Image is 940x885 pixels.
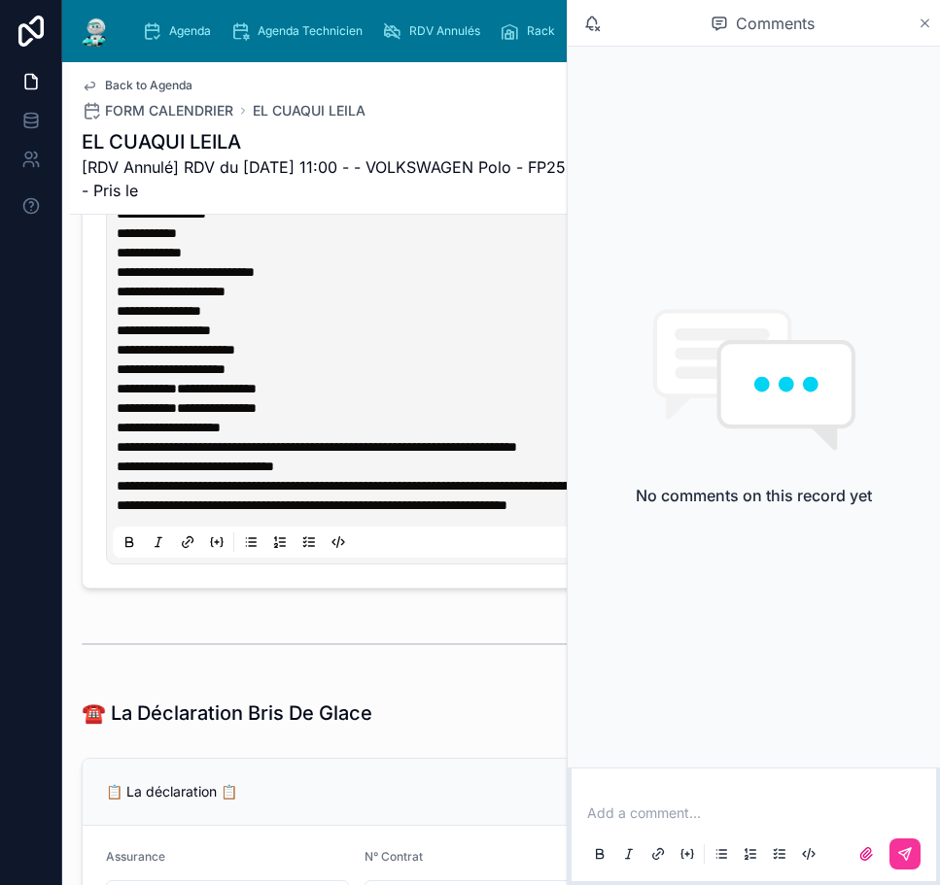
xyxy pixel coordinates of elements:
div: scrollable content [128,10,862,52]
span: Rack [527,23,555,39]
a: Rack [494,14,569,49]
a: Back to Agenda [82,78,192,93]
a: Agenda Technicien [225,14,376,49]
span: FORM CALENDRIER [105,101,233,120]
span: N° Contrat [365,849,423,864]
h2: No comments on this record yet [636,484,872,507]
span: Assurance [106,849,165,864]
span: Agenda Technicien [258,23,363,39]
h1: ☎️ La Déclaration Bris De Glace [82,699,372,727]
span: RDV Annulés [409,23,480,39]
a: RDV Annulés [376,14,494,49]
span: 📋 La déclaration 📋 [106,783,237,800]
span: Agenda [169,23,211,39]
span: [RDV Annulé] RDV du [DATE] 11:00 - - VOLKSWAGEN Polo - FP254YQ - MAAF - #0603901837 - Pris le [82,155,783,202]
img: App logo [78,16,113,47]
a: FORM CALENDRIER [82,101,233,120]
a: Agenda [136,14,225,49]
a: EL CUAQUI LEILA [253,101,366,120]
span: Comments [736,12,815,35]
h1: EL CUAQUI LEILA [82,128,783,155]
span: Back to Agenda [105,78,192,93]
